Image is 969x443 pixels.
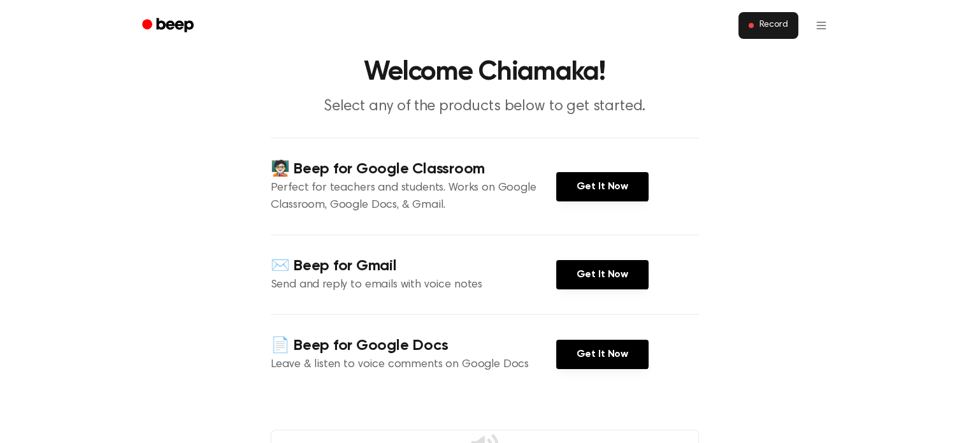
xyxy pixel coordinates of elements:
[240,96,729,117] p: Select any of the products below to get started.
[806,10,836,41] button: Open menu
[556,260,649,289] a: Get It Now
[738,12,798,39] button: Record
[759,20,787,31] span: Record
[271,180,556,214] p: Perfect for teachers and students. Works on Google Classroom, Google Docs, & Gmail.
[271,356,556,374] p: Leave & listen to voice comments on Google Docs
[271,277,556,294] p: Send and reply to emails with voice notes
[271,159,556,180] h4: 🧑🏻‍🏫 Beep for Google Classroom
[159,59,811,86] h1: Welcome Chiamaka!
[271,335,556,356] h4: 📄 Beep for Google Docs
[271,256,556,277] h4: ✉️ Beep for Gmail
[556,172,649,201] a: Get It Now
[556,340,649,369] a: Get It Now
[133,13,205,38] a: Beep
